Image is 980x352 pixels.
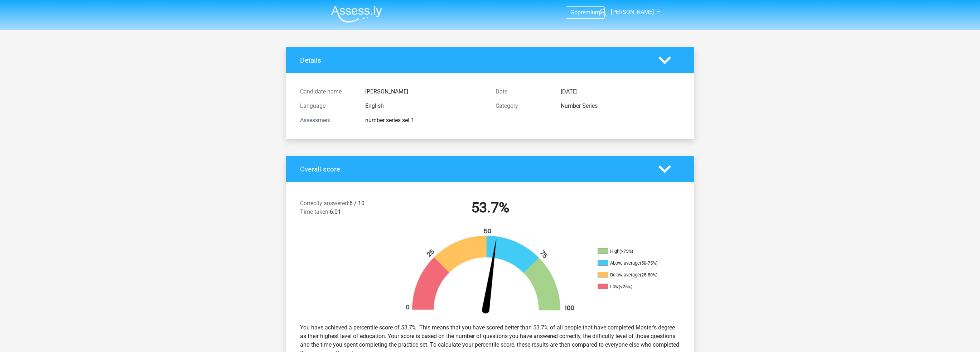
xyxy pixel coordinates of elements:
div: [PERSON_NAME] [360,87,490,96]
li: Low [598,284,669,290]
li: Below average [598,272,669,278]
div: (50-75%) [640,260,657,266]
div: number series set 1 [360,116,490,125]
h4: Details [300,56,648,64]
a: Gopremium [566,8,604,17]
div: Language [295,102,360,110]
div: Candidate name [295,87,360,96]
div: Date [490,87,555,96]
h2: 53.7% [398,199,583,216]
img: Assessly [331,6,382,23]
div: Number Series [555,102,686,110]
div: (>75%) [619,249,633,254]
div: (<25%) [619,284,632,289]
li: Above average [598,260,669,266]
span: premium [578,9,600,16]
div: (25-50%) [640,272,657,278]
img: 54.bc719eb2b1d5.png [394,228,587,318]
div: 6 / 10 6:01 [295,199,392,219]
li: High [598,248,669,255]
div: Category [490,102,555,110]
div: [DATE] [555,87,686,96]
h4: Overall score [300,165,648,173]
div: Assessment [295,116,360,125]
div: English [360,102,490,110]
span: [PERSON_NAME] [611,9,654,15]
span: Correctly answered: [300,200,349,207]
span: Go [570,9,578,16]
a: [PERSON_NAME] [596,8,655,16]
span: Time taken: [300,208,330,215]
